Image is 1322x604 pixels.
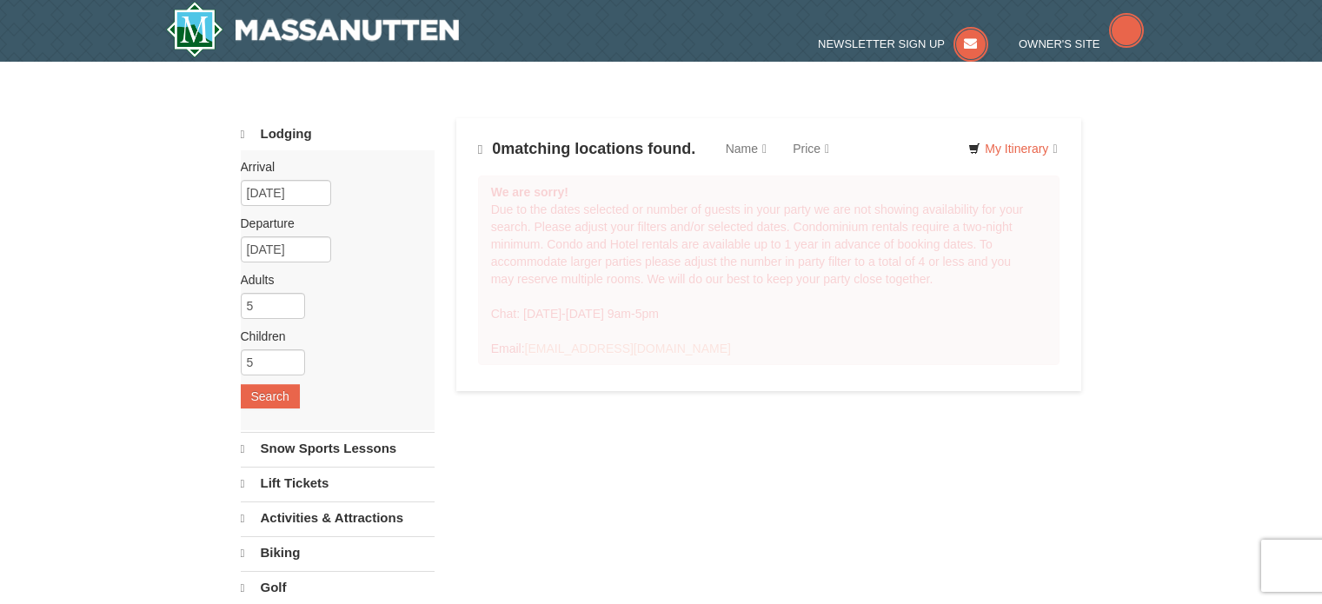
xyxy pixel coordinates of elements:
[241,467,435,500] a: Lift Tickets
[780,131,842,166] a: Price
[241,384,300,408] button: Search
[957,136,1068,162] a: My Itinerary
[241,328,422,345] label: Children
[241,571,435,604] a: Golf
[166,2,460,57] a: Massanutten Resort
[525,342,731,355] a: [EMAIL_ADDRESS][DOMAIN_NAME]
[241,215,422,232] label: Departure
[1019,37,1144,50] a: Owner's Site
[818,37,945,50] span: Newsletter Sign Up
[241,432,435,465] a: Snow Sports Lessons
[478,176,1060,365] div: Due to the dates selected or number of guests in your party we are not showing availability for y...
[241,118,435,150] a: Lodging
[818,37,988,50] a: Newsletter Sign Up
[713,131,780,166] a: Name
[241,271,422,289] label: Adults
[166,2,460,57] img: Massanutten Resort Logo
[1019,37,1100,50] span: Owner's Site
[241,536,435,569] a: Biking
[241,501,435,534] a: Activities & Attractions
[491,185,568,199] strong: We are sorry!
[241,158,422,176] label: Arrival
